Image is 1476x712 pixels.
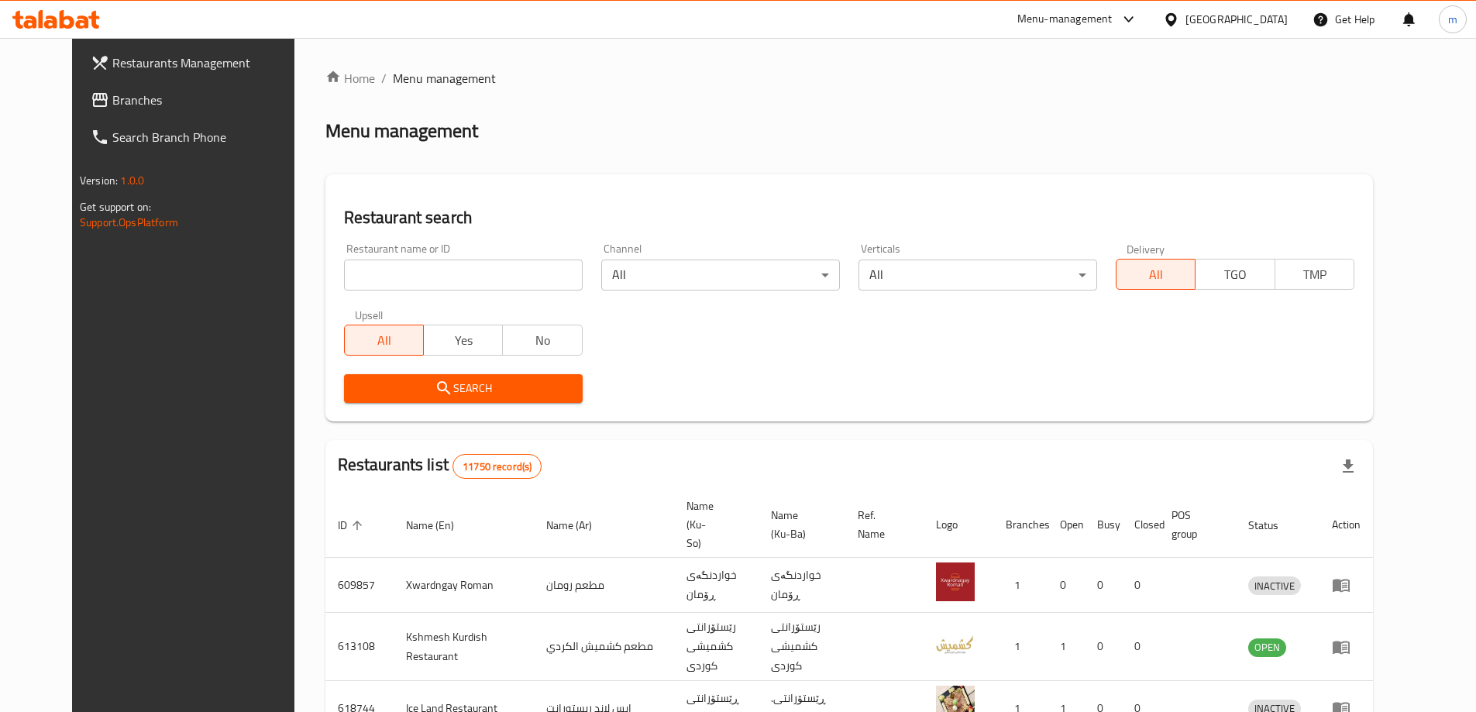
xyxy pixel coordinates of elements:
[1085,492,1122,558] th: Busy
[1122,613,1159,681] td: 0
[381,69,387,88] li: /
[325,69,375,88] a: Home
[936,624,975,663] img: Kshmesh Kurdish Restaurant
[80,170,118,191] span: Version:
[325,69,1373,88] nav: breadcrumb
[430,329,497,352] span: Yes
[771,506,827,543] span: Name (Ku-Ba)
[112,128,306,146] span: Search Branch Phone
[993,492,1048,558] th: Branches
[1202,263,1268,286] span: TGO
[80,197,151,217] span: Get support on:
[452,454,542,479] div: Total records count
[1185,11,1288,28] div: [GEOGRAPHIC_DATA]
[1332,638,1361,656] div: Menu
[858,260,1097,291] div: All
[344,206,1354,229] h2: Restaurant search
[993,613,1048,681] td: 1
[1275,259,1354,290] button: TMP
[78,44,318,81] a: Restaurants Management
[112,91,306,109] span: Branches
[394,613,534,681] td: Kshmesh Kurdish Restaurant
[1248,577,1301,595] span: INACTIVE
[1282,263,1348,286] span: TMP
[1017,10,1113,29] div: Menu-management
[453,459,541,474] span: 11750 record(s)
[325,613,394,681] td: 613108
[1127,243,1165,254] label: Delivery
[78,81,318,119] a: Branches
[344,374,583,403] button: Search
[112,53,306,72] span: Restaurants Management
[1332,576,1361,594] div: Menu
[674,613,759,681] td: رێستۆرانتی کشمیشى كوردى
[924,492,993,558] th: Logo
[338,453,542,479] h2: Restaurants list
[686,497,740,552] span: Name (Ku-So)
[1195,259,1275,290] button: TGO
[80,212,178,232] a: Support.OpsPlatform
[601,260,840,291] div: All
[1048,492,1085,558] th: Open
[1048,613,1085,681] td: 1
[393,69,496,88] span: Menu management
[344,325,424,356] button: All
[351,329,418,352] span: All
[936,562,975,601] img: Xwardngay Roman
[338,516,367,535] span: ID
[1048,558,1085,613] td: 0
[1330,448,1367,485] div: Export file
[546,516,612,535] span: Name (Ar)
[344,260,583,291] input: Search for restaurant name or ID..
[1248,638,1286,656] span: OPEN
[534,558,674,613] td: مطعم رومان
[120,170,144,191] span: 1.0.0
[1319,492,1373,558] th: Action
[858,506,905,543] span: Ref. Name
[356,379,570,398] span: Search
[1172,506,1217,543] span: POS group
[1448,11,1457,28] span: m
[674,558,759,613] td: خواردنگەی ڕۆمان
[993,558,1048,613] td: 1
[534,613,674,681] td: مطعم كشميش الكردي
[423,325,503,356] button: Yes
[1116,259,1196,290] button: All
[502,325,582,356] button: No
[355,309,384,320] label: Upsell
[1248,516,1299,535] span: Status
[394,558,534,613] td: Xwardngay Roman
[1122,492,1159,558] th: Closed
[1248,638,1286,657] div: OPEN
[1085,558,1122,613] td: 0
[406,516,474,535] span: Name (En)
[1085,613,1122,681] td: 0
[509,329,576,352] span: No
[759,558,845,613] td: خواردنگەی ڕۆمان
[1122,558,1159,613] td: 0
[325,119,478,143] h2: Menu management
[1123,263,1189,286] span: All
[78,119,318,156] a: Search Branch Phone
[325,558,394,613] td: 609857
[759,613,845,681] td: رێستۆرانتی کشمیشى كوردى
